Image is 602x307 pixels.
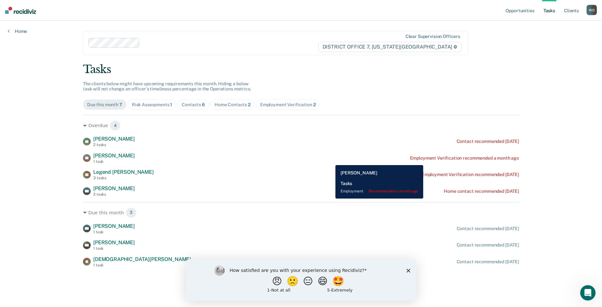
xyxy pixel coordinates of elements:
[93,256,191,262] span: [DEMOGRAPHIC_DATA][PERSON_NAME]
[110,120,121,131] span: 4
[93,263,191,267] div: 1 task
[93,223,135,229] span: [PERSON_NAME]
[422,172,519,177] div: Employment Verification recommended [DATE]
[93,176,154,180] div: 3 tasks
[170,102,172,107] span: 1
[93,192,135,197] div: 2 tasks
[83,208,519,218] div: Due this month 3
[93,169,154,175] span: Legend [PERSON_NAME]
[318,42,461,52] span: DISTRICT OFFICE 7, [US_STATE][GEOGRAPHIC_DATA]
[410,155,519,161] div: Employment Verification recommended a month ago
[93,136,135,142] span: [PERSON_NAME]
[186,259,416,301] iframe: Survey by Kim from Recidiviz
[457,226,519,231] div: Contact recommended [DATE]
[93,230,135,234] div: 1 task
[83,120,519,131] div: Overdue 4
[8,28,27,34] a: Home
[125,208,137,218] span: 3
[260,102,316,107] div: Employment Verification
[457,242,519,248] div: Contact recommended [DATE]
[444,189,519,194] div: Home contact recommended [DATE]
[313,102,316,107] span: 2
[587,5,597,15] div: W D
[93,159,135,164] div: 1 task
[457,259,519,265] div: Contact recommended [DATE]
[5,7,36,14] img: Recidiviz
[248,102,251,107] span: 2
[83,63,519,76] div: Tasks
[580,285,596,301] iframe: Intercom live chat
[132,102,172,107] div: Risk Assessments
[93,153,135,159] span: [PERSON_NAME]
[93,246,135,251] div: 1 task
[87,102,122,107] div: Due this month
[182,102,205,107] div: Contacts
[83,81,251,92] span: The clients below might have upcoming requirements this month. Hiding a below task will not chang...
[587,5,597,15] button: WD
[202,102,205,107] span: 6
[406,34,460,39] div: Clear supervision officers
[93,239,135,246] span: [PERSON_NAME]
[457,139,519,144] div: Contact recommended [DATE]
[93,185,135,191] span: [PERSON_NAME]
[93,143,135,147] div: 2 tasks
[119,102,122,107] span: 7
[214,102,251,107] div: Home Contacts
